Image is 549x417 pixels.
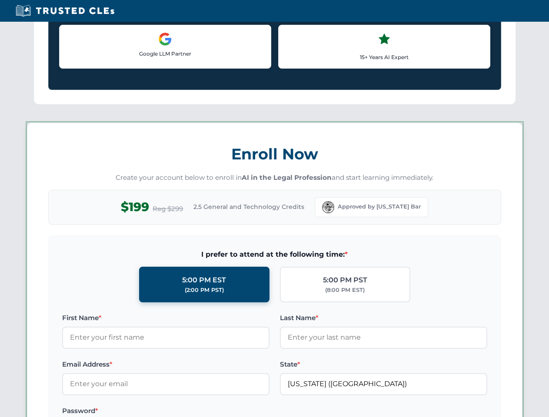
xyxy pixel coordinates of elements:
h3: Enroll Now [48,140,501,168]
input: Enter your last name [280,327,487,348]
span: Reg $299 [153,204,183,214]
input: Enter your email [62,373,270,395]
label: Last Name [280,313,487,323]
span: 2.5 General and Technology Credits [193,202,304,212]
label: Email Address [62,359,270,370]
label: First Name [62,313,270,323]
div: 5:00 PM PST [323,275,367,286]
input: Florida (FL) [280,373,487,395]
span: $199 [121,197,149,217]
div: 5:00 PM EST [182,275,226,286]
p: 15+ Years AI Expert [286,53,483,61]
img: Florida Bar [322,201,334,213]
input: Enter your first name [62,327,270,348]
div: (2:00 PM PST) [185,286,224,295]
label: State [280,359,487,370]
span: I prefer to attend at the following time: [62,249,487,260]
img: Trusted CLEs [13,4,117,17]
div: (8:00 PM EST) [325,286,365,295]
p: Create your account below to enroll in and start learning immediately. [48,173,501,183]
span: Approved by [US_STATE] Bar [338,202,421,211]
img: Google [158,32,172,46]
strong: AI in the Legal Profession [242,173,332,182]
p: Google LLM Partner [67,50,264,58]
label: Password [62,406,270,416]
